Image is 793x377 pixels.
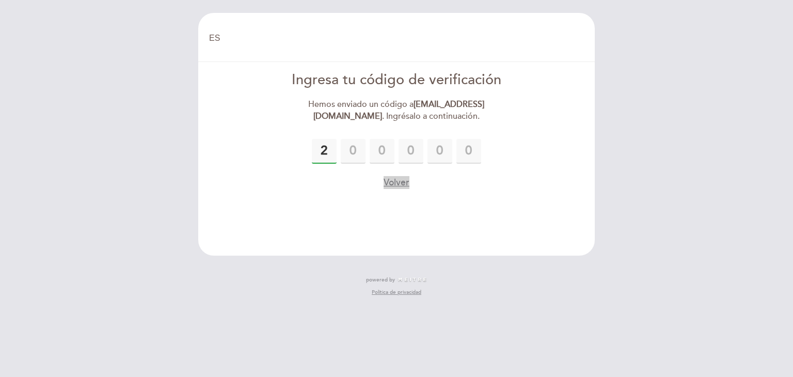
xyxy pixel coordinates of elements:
[372,289,421,296] a: Política de privacidad
[384,176,409,189] button: Volver
[456,139,481,164] input: 0
[278,99,515,122] div: Hemos enviado un código a . Ingrésalo a continuación.
[370,139,394,164] input: 0
[312,139,337,164] input: 0
[427,139,452,164] input: 0
[366,276,427,284] a: powered by
[313,99,485,121] strong: [EMAIL_ADDRESS][DOMAIN_NAME]
[366,276,395,284] span: powered by
[278,70,515,90] div: Ingresa tu código de verificación
[341,139,366,164] input: 0
[399,139,423,164] input: 0
[398,277,427,282] img: MEITRE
